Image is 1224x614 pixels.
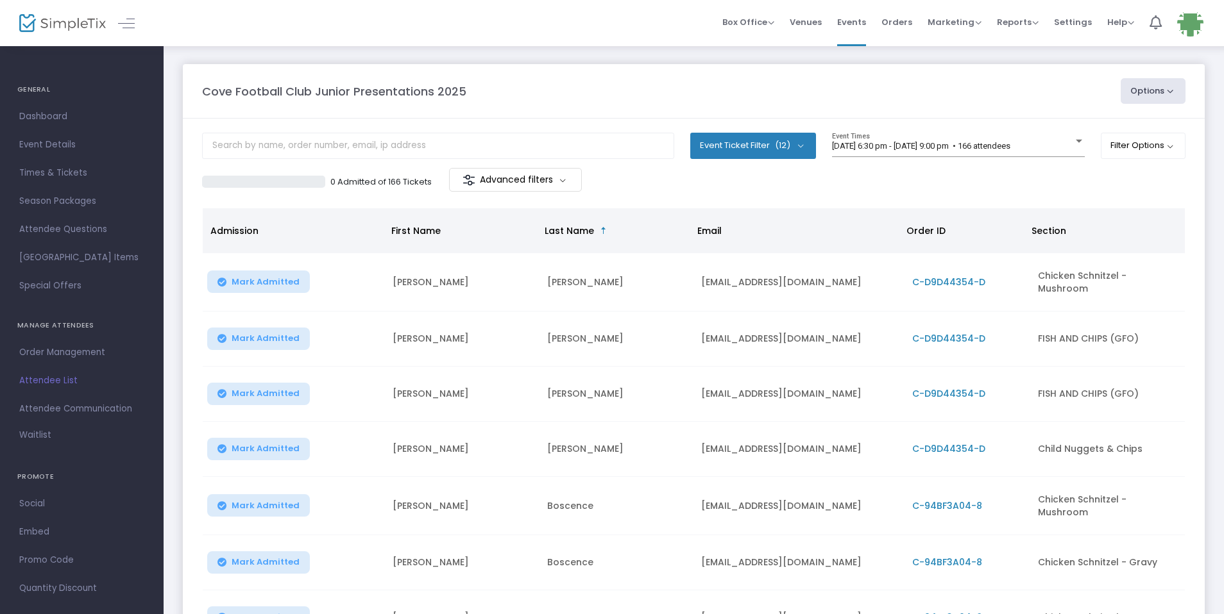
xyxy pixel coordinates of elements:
td: Chicken Schnitzel - Gravy [1030,535,1185,590]
button: Mark Admitted [207,438,310,460]
span: Event Details [19,137,144,153]
span: Orders [881,6,912,38]
button: Event Ticket Filter(12) [690,133,816,158]
span: C-94BF3A04-8 [912,499,982,512]
span: Mark Admitted [232,277,300,287]
span: Dashboard [19,108,144,125]
span: Attendee List [19,372,144,389]
span: Mark Admitted [232,557,300,567]
span: Mark Admitted [232,501,300,511]
span: Mark Admitted [232,444,300,454]
span: Season Packages [19,193,144,210]
span: Quantity Discount [19,580,144,597]
span: Mark Admitted [232,388,300,399]
td: [PERSON_NAME] [385,422,540,477]
input: Search by name, order number, email, ip address [202,133,674,159]
button: Mark Admitted [207,494,310,517]
span: Attendee Questions [19,221,144,238]
span: Settings [1054,6,1092,38]
span: Order ID [906,224,946,237]
span: Venues [790,6,822,38]
span: Last Name [545,224,594,237]
span: C-D9D44354-D [912,276,985,288]
span: Box Office [722,16,774,28]
span: Attendee Communication [19,401,144,417]
td: [EMAIL_ADDRESS][DOMAIN_NAME] [693,535,904,590]
h4: GENERAL [17,77,146,103]
m-panel-title: Cove Football Club Junior Presentations 2025 [202,83,466,100]
td: [PERSON_NAME] [540,367,694,422]
td: [PERSON_NAME] [540,253,694,311]
m-button: Advanced filters [449,168,582,192]
span: (12) [775,140,790,151]
span: Admission [210,224,259,237]
span: Reports [997,16,1039,28]
span: Order Management [19,344,144,361]
span: C-94BF3A04-8 [912,556,982,568]
td: [EMAIL_ADDRESS][DOMAIN_NAME] [693,253,904,311]
span: Waitlist [19,429,51,442]
td: [PERSON_NAME] [385,311,540,367]
h4: MANAGE ATTENDEES [17,313,146,338]
span: [GEOGRAPHIC_DATA] Items [19,249,144,266]
span: Section [1032,224,1066,237]
td: [PERSON_NAME] [385,367,540,422]
button: Mark Admitted [207,328,310,350]
span: [DATE] 6:30 pm - [DATE] 9:00 pm • 166 attendees [832,141,1010,151]
td: [PERSON_NAME] [385,477,540,535]
span: Email [697,224,722,237]
td: [PERSON_NAME] [540,311,694,367]
span: Help [1107,16,1134,28]
td: [PERSON_NAME] [385,253,540,311]
td: [EMAIL_ADDRESS][DOMAIN_NAME] [693,422,904,477]
td: Boscence [540,477,694,535]
button: Mark Admitted [207,270,310,293]
img: filter [463,174,475,187]
span: C-D9D44354-D [912,442,985,455]
span: C-D9D44354-D [912,332,985,345]
button: Filter Options [1101,133,1186,158]
span: Social [19,495,144,512]
span: Embed [19,524,144,540]
td: FISH AND CHIPS (GFO) [1030,311,1185,367]
td: Chicken Schnitzel - Mushroom [1030,253,1185,311]
p: 0 Admitted of 166 Tickets [330,176,432,188]
button: Mark Admitted [207,551,310,574]
td: [PERSON_NAME] [385,535,540,590]
span: Special Offers [19,278,144,294]
button: Mark Admitted [207,383,310,405]
h4: PROMOTE [17,464,146,490]
span: First Name [391,224,441,237]
td: [PERSON_NAME] [540,422,694,477]
td: FISH AND CHIPS (GFO) [1030,367,1185,422]
td: [EMAIL_ADDRESS][DOMAIN_NAME] [693,367,904,422]
span: Promo Code [19,552,144,568]
td: [EMAIL_ADDRESS][DOMAIN_NAME] [693,477,904,535]
td: Chicken Schnitzel - Mushroom [1030,477,1185,535]
span: Times & Tickets [19,165,144,181]
span: Events [837,6,866,38]
td: Boscence [540,535,694,590]
button: Options [1121,78,1186,104]
span: C-D9D44354-D [912,387,985,400]
td: [EMAIL_ADDRESS][DOMAIN_NAME] [693,311,904,367]
span: Marketing [928,16,982,28]
span: Mark Admitted [232,333,300,344]
span: Sortable [599,226,609,236]
td: Child Nuggets & Chips [1030,422,1185,477]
